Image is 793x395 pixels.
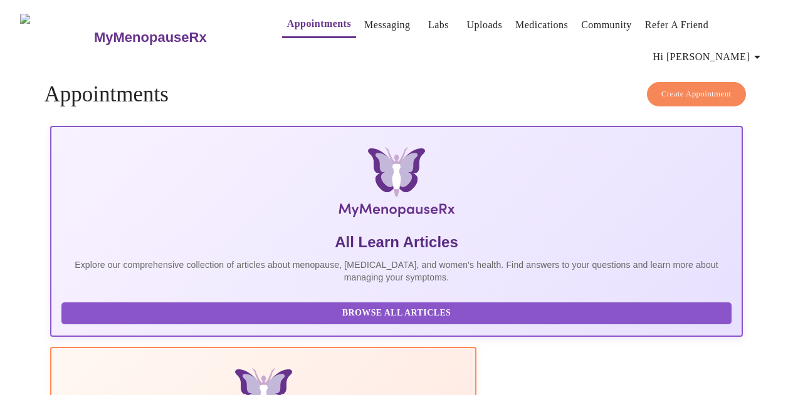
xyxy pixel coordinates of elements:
[287,15,351,33] a: Appointments
[645,16,709,34] a: Refer a Friend
[640,13,714,38] button: Refer a Friend
[61,259,731,284] p: Explore our comprehensive collection of articles about menopause, [MEDICAL_DATA], and women's hea...
[364,16,410,34] a: Messaging
[359,13,415,38] button: Messaging
[661,87,732,101] span: Create Appointment
[576,13,637,38] button: Community
[61,232,731,252] h5: All Learn Articles
[419,13,459,38] button: Labs
[61,307,734,317] a: Browse All Articles
[462,13,508,38] button: Uploads
[428,16,449,34] a: Labs
[648,44,770,69] button: Hi [PERSON_NAME]
[94,29,207,46] h3: MyMenopauseRx
[581,16,632,34] a: Community
[510,13,573,38] button: Medications
[515,16,568,34] a: Medications
[44,82,748,107] h4: Appointments
[92,16,256,59] a: MyMenopauseRx
[653,48,765,66] span: Hi [PERSON_NAME]
[20,14,92,61] img: MyMenopauseRx Logo
[647,82,746,106] button: Create Appointment
[282,11,356,38] button: Appointments
[61,302,731,324] button: Browse All Articles
[467,16,503,34] a: Uploads
[74,305,718,321] span: Browse All Articles
[165,147,627,222] img: MyMenopauseRx Logo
